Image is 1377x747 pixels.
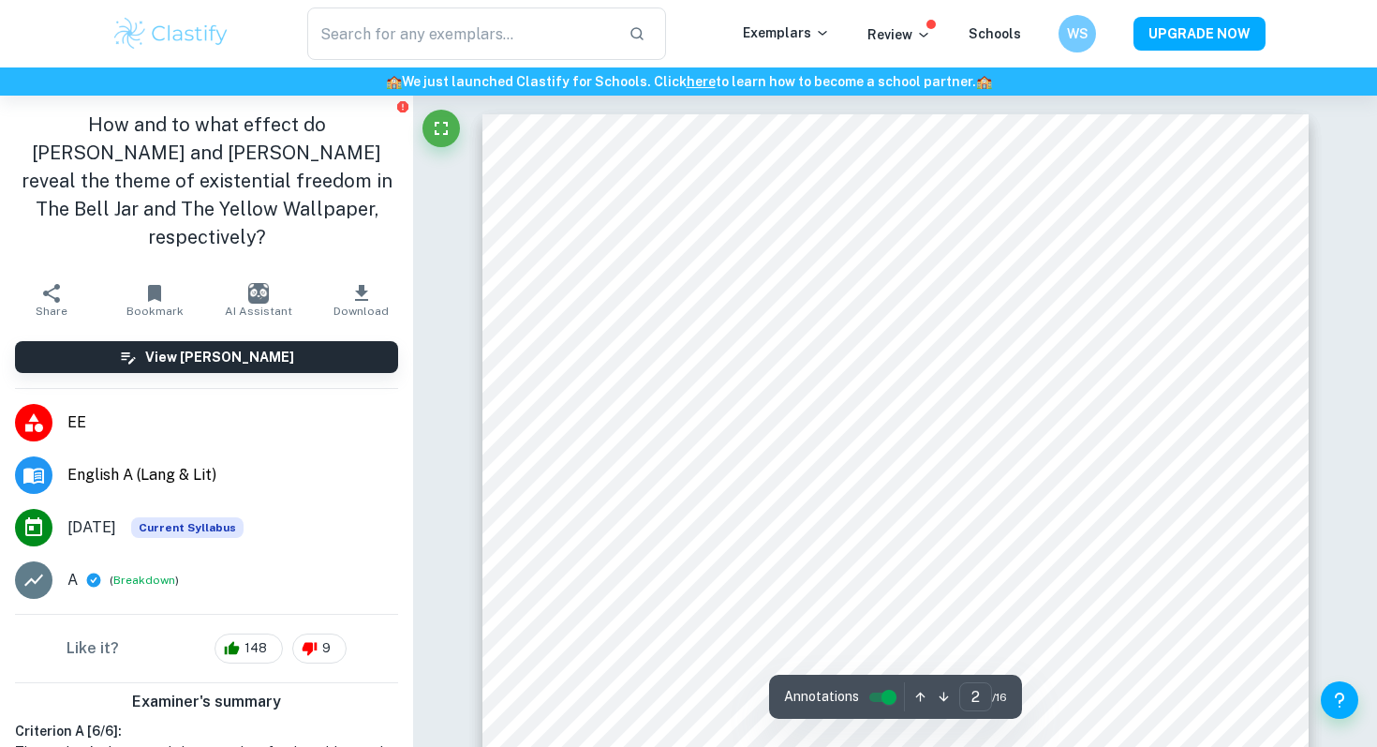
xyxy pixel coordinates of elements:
[7,691,406,713] h6: Examiner's summary
[207,274,310,326] button: AI Assistant
[743,22,830,43] p: Exemplars
[111,15,230,52] img: Clastify logo
[4,71,1373,92] h6: We just launched Clastify for Schools. Click to learn how to become a school partner.
[292,634,347,664] div: 9
[234,639,277,658] span: 148
[67,464,398,486] span: English A (Lang & Lit)
[976,74,992,89] span: 🏫
[225,305,292,318] span: AI Assistant
[15,721,398,741] h6: Criterion A [ 6 / 6 ]:
[1067,23,1088,44] h6: WS
[307,7,614,60] input: Search for any exemplars...
[113,572,175,589] button: Breakdown
[15,341,398,373] button: View [PERSON_NAME]
[248,283,269,304] img: AI Assistant
[131,517,244,538] span: Current Syllabus
[422,110,460,147] button: Fullscreen
[67,516,116,539] span: [DATE]
[131,517,244,538] div: This exemplar is based on the current syllabus. Feel free to refer to it for inspiration/ideas wh...
[312,639,341,658] span: 9
[395,99,409,113] button: Report issue
[103,274,206,326] button: Bookmark
[386,74,402,89] span: 🏫
[67,569,78,591] p: A
[784,687,859,707] span: Annotations
[36,305,67,318] span: Share
[992,689,1007,706] span: / 16
[687,74,716,89] a: here
[867,24,931,45] p: Review
[15,111,398,251] h1: How and to what effect do [PERSON_NAME] and [PERSON_NAME] reveal the theme of existential freedom...
[145,347,294,367] h6: View [PERSON_NAME]
[215,634,283,664] div: 148
[67,411,398,434] span: EE
[310,274,413,326] button: Download
[126,305,184,318] span: Bookmark
[969,26,1021,41] a: Schools
[333,305,389,318] span: Download
[1059,15,1096,52] button: WS
[1133,17,1266,51] button: UPGRADE NOW
[67,637,119,660] h6: Like it?
[1321,681,1358,719] button: Help and Feedback
[110,572,179,590] span: ( )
